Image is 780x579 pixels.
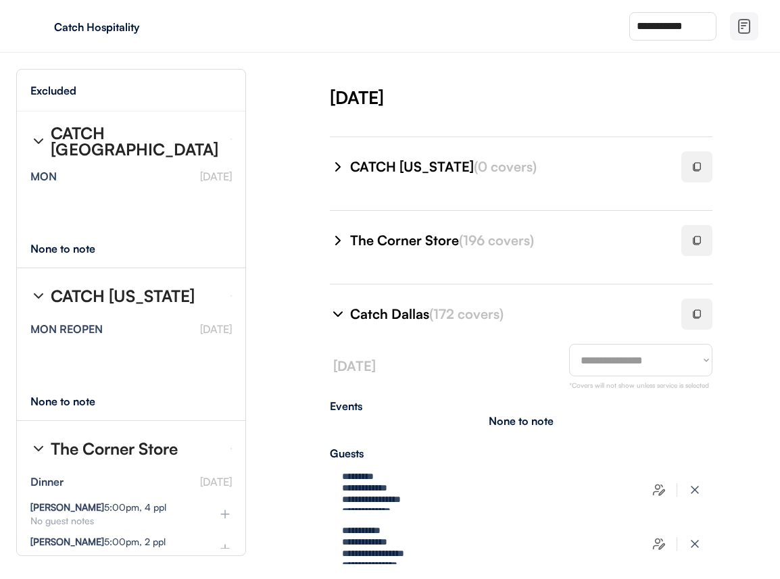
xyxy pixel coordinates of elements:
[218,507,232,521] img: plus%20%281%29.svg
[30,440,47,457] img: chevron-right%20%281%29.svg
[200,475,232,488] font: [DATE]
[51,125,220,157] div: CATCH [GEOGRAPHIC_DATA]
[569,381,709,389] font: *Covers will not show unless service is selected
[30,133,47,149] img: chevron-right%20%281%29.svg
[30,503,166,512] div: 5:00pm, 4 ppl
[330,401,712,411] div: Events
[688,537,702,551] img: x-close%20%283%29.svg
[30,396,120,407] div: None to note
[652,537,666,551] img: users-edit.svg
[736,18,752,34] img: file-02.svg
[30,537,166,547] div: 5:00pm, 2 ppl
[30,476,64,487] div: Dinner
[652,483,666,497] img: users-edit.svg
[27,16,49,37] img: yH5BAEAAAAALAAAAAABAAEAAAIBRAA7
[489,416,554,426] div: None to note
[330,448,712,459] div: Guests
[30,536,104,547] strong: [PERSON_NAME]
[218,542,232,555] img: plus%20%281%29.svg
[429,305,504,322] font: (172 covers)
[330,159,346,175] img: chevron-right%20%281%29.svg
[330,85,780,109] div: [DATE]
[200,170,232,183] font: [DATE]
[51,288,195,304] div: CATCH [US_STATE]
[688,483,702,497] img: x-close%20%283%29.svg
[350,305,665,324] div: Catch Dallas
[350,157,665,176] div: CATCH [US_STATE]
[474,158,537,175] font: (0 covers)
[200,322,232,336] font: [DATE]
[459,232,534,249] font: (196 covers)
[350,231,665,250] div: The Corner Store
[54,22,224,32] div: Catch Hospitality
[330,232,346,249] img: chevron-right%20%281%29.svg
[30,85,76,96] div: Excluded
[51,440,178,457] div: The Corner Store
[30,516,197,526] div: No guest notes
[30,243,120,254] div: None to note
[30,171,57,182] div: MON
[330,306,346,322] img: chevron-right%20%281%29.svg
[30,324,103,334] div: MON REOPEN
[30,501,104,513] strong: [PERSON_NAME]
[333,357,376,374] font: [DATE]
[30,288,47,304] img: chevron-right%20%281%29.svg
